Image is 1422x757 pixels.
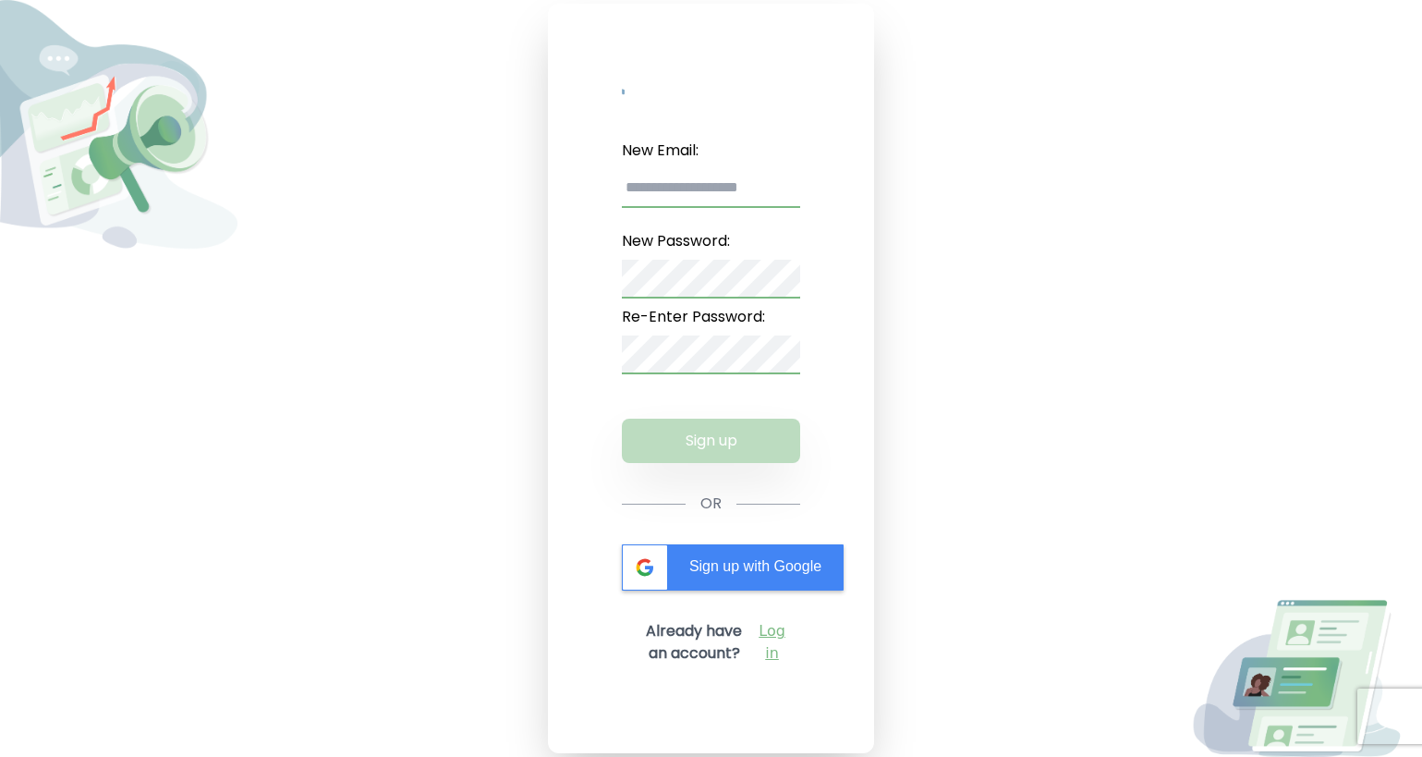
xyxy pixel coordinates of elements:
[700,493,722,515] span: OR
[622,78,800,103] img: My Influency
[637,620,751,665] h2: Already have an account?
[622,132,800,169] label: New Email:
[622,223,800,260] label: New Password:
[622,544,844,591] div: Sign up with Google
[622,299,800,336] label: Re-Enter Password:
[622,419,800,463] button: Sign up
[759,620,785,665] a: Log in
[689,558,821,574] span: Sign up with Google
